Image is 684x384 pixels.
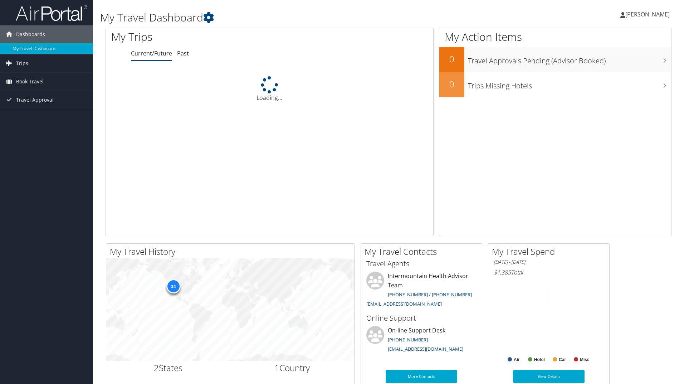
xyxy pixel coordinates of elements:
a: Current/Future [131,49,172,57]
a: [PHONE_NUMBER] / [PHONE_NUMBER] [388,291,472,298]
a: 0Trips Missing Hotels [439,72,671,97]
h2: States [112,362,225,374]
a: [PHONE_NUMBER] [388,336,428,343]
a: [EMAIL_ADDRESS][DOMAIN_NAME] [388,346,463,352]
h3: Trips Missing Hotels [468,77,671,91]
h2: My Travel History [110,246,354,258]
span: 2 [154,362,159,374]
h6: Total [494,268,604,276]
h3: Travel Approvals Pending (Advisor Booked) [468,52,671,66]
h1: My Action Items [439,29,671,44]
span: Travel Approval [16,91,54,109]
span: Book Travel [16,73,44,91]
text: Misc [580,357,590,362]
a: View Details [513,370,585,383]
h2: 0 [439,53,464,65]
div: Loading... [106,76,433,102]
a: Past [177,49,189,57]
a: [PERSON_NAME] [620,4,677,25]
img: airportal-logo.png [16,5,87,21]
h2: Country [236,362,349,374]
text: Hotel [534,357,545,362]
h1: My Trips [111,29,292,44]
li: Intermountain Health Advisor Team [363,272,480,310]
a: More Contacts [386,370,457,383]
li: On-line Support Desk [363,326,480,355]
div: 34 [166,279,180,293]
h2: My Travel Spend [492,246,609,258]
h3: Online Support [366,313,477,323]
span: Trips [16,54,28,72]
h6: [DATE] - [DATE] [494,259,604,266]
text: Air [514,357,520,362]
a: 0Travel Approvals Pending (Advisor Booked) [439,47,671,72]
a: [EMAIL_ADDRESS][DOMAIN_NAME] [366,301,442,307]
h1: My Travel Dashboard [100,10,485,25]
span: Dashboards [16,25,45,43]
span: 1 [274,362,279,374]
h2: My Travel Contacts [365,246,482,258]
h2: 0 [439,78,464,90]
span: [PERSON_NAME] [625,10,670,18]
span: $1,385 [494,268,511,276]
text: Car [559,357,566,362]
h3: Travel Agents [366,259,477,269]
